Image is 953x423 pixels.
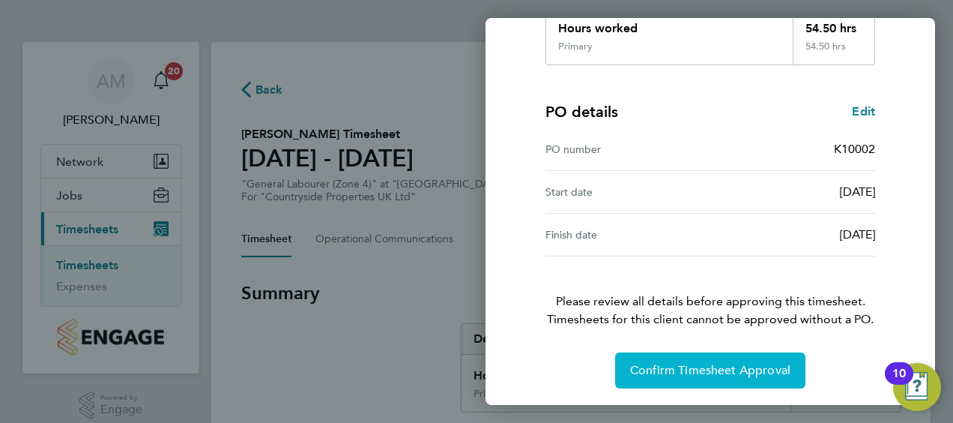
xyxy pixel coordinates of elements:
[892,373,906,393] div: 10
[630,363,790,378] span: Confirm Timesheet Approval
[527,310,893,328] span: Timesheets for this client cannot be approved without a PO.
[527,256,893,328] p: Please review all details before approving this timesheet.
[710,183,875,201] div: [DATE]
[852,103,875,121] a: Edit
[558,40,593,52] div: Primary
[615,352,805,388] button: Confirm Timesheet Approval
[545,101,618,122] h4: PO details
[545,183,710,201] div: Start date
[545,140,710,158] div: PO number
[710,226,875,244] div: [DATE]
[793,40,875,64] div: 54.50 hrs
[834,142,875,156] span: K10002
[546,7,793,40] div: Hours worked
[793,7,875,40] div: 54.50 hrs
[893,363,941,411] button: Open Resource Center, 10 new notifications
[545,226,710,244] div: Finish date
[852,104,875,118] span: Edit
